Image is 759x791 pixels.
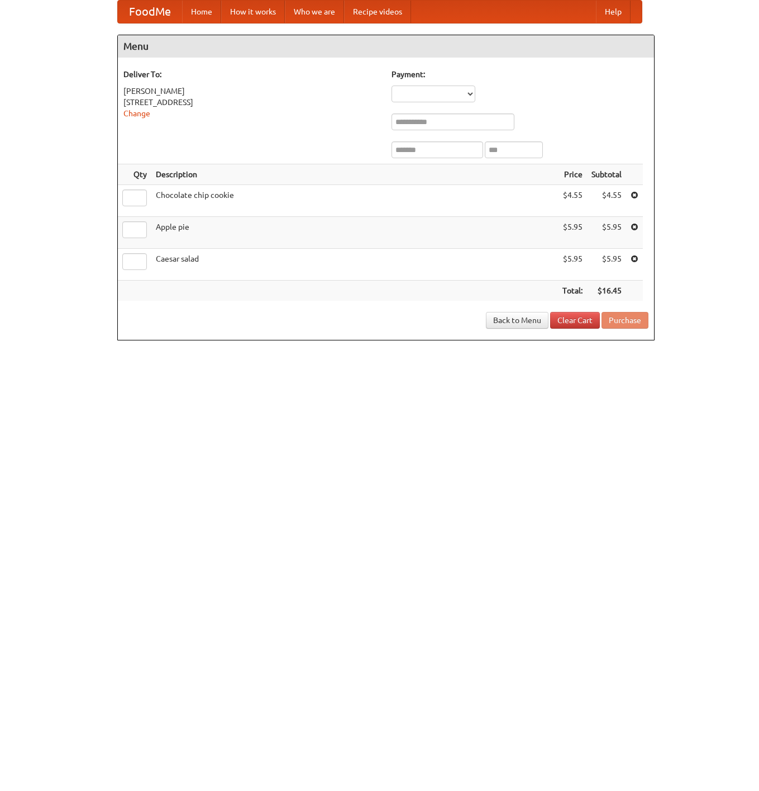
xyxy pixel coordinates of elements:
[587,217,626,249] td: $5.95
[285,1,344,23] a: Who we are
[587,185,626,217] td: $4.55
[587,281,626,301] th: $16.45
[151,249,558,281] td: Caesar salad
[602,312,648,329] button: Purchase
[151,185,558,217] td: Chocolate chip cookie
[558,217,587,249] td: $5.95
[392,69,648,80] h5: Payment:
[182,1,221,23] a: Home
[558,185,587,217] td: $4.55
[558,249,587,281] td: $5.95
[558,281,587,301] th: Total:
[550,312,600,329] a: Clear Cart
[118,35,654,58] h4: Menu
[344,1,411,23] a: Recipe videos
[558,164,587,185] th: Price
[596,1,631,23] a: Help
[221,1,285,23] a: How it works
[123,69,380,80] h5: Deliver To:
[587,164,626,185] th: Subtotal
[123,97,380,108] div: [STREET_ADDRESS]
[118,164,151,185] th: Qty
[486,312,548,329] a: Back to Menu
[123,109,150,118] a: Change
[118,1,182,23] a: FoodMe
[151,217,558,249] td: Apple pie
[123,86,380,97] div: [PERSON_NAME]
[151,164,558,185] th: Description
[587,249,626,281] td: $5.95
